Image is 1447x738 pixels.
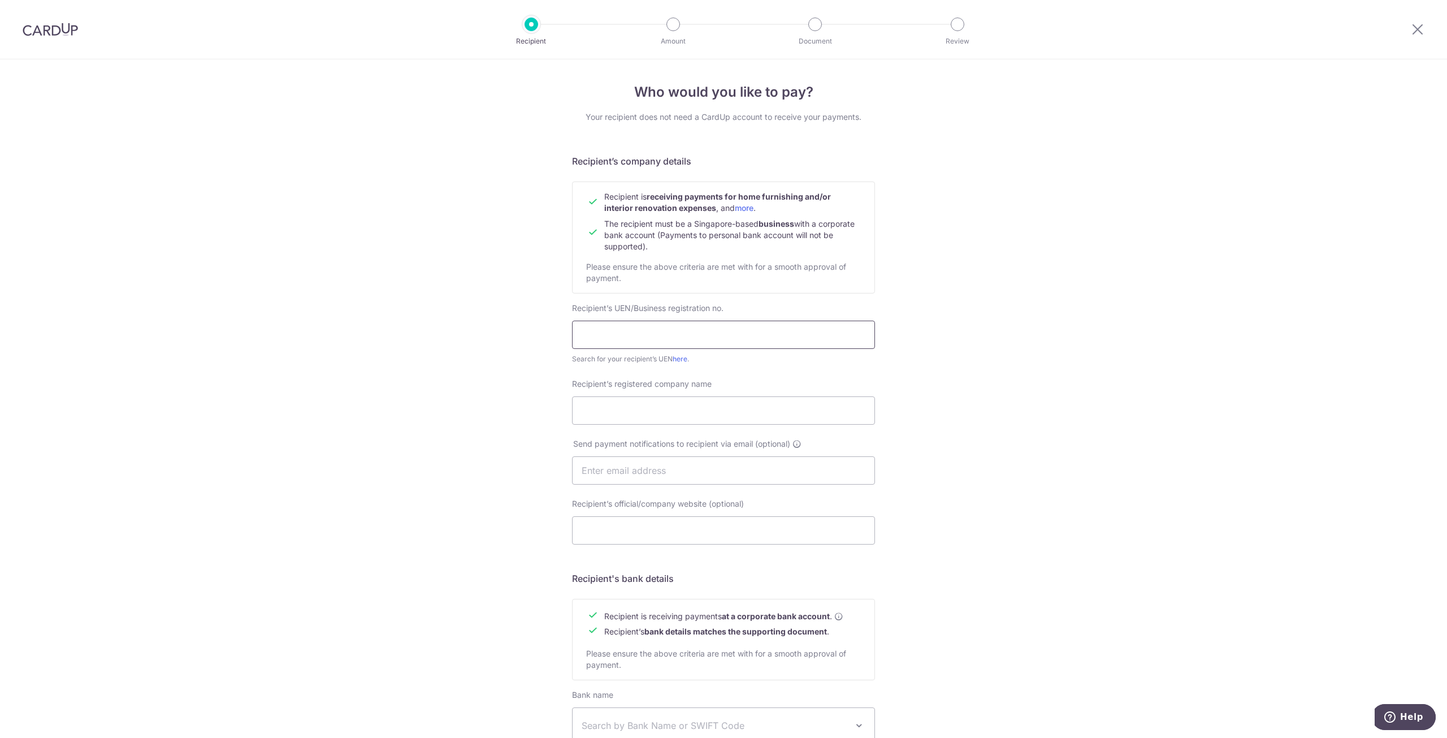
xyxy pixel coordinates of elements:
b: receiving payments for home furnishing and/or interior renovation expenses [604,192,831,213]
span: Recipient’s UEN/Business registration no. [572,303,723,313]
label: Bank name [572,689,613,701]
span: Recipient’s registered company name [572,379,712,389]
div: Your recipient does not need a CardUp account to receive your payments. [572,111,875,123]
span: Recipient is receiving payments . [604,611,843,622]
a: more [735,203,753,213]
span: Help [25,8,49,18]
p: Document [773,36,857,47]
h5: Recipient’s company details [572,154,875,168]
b: bank details matches the supporting document [644,627,827,636]
b: at a corporate bank account [722,611,830,622]
iframe: Opens a widget where you can find more information [1375,704,1436,732]
span: Please ensure the above criteria are met with for a smooth approval of payment. [586,262,846,283]
h4: Who would you like to pay? [572,82,875,102]
span: Recipient’s . [604,627,829,636]
span: Send payment notifications to recipient via email (optional) [573,438,790,450]
span: Please ensure the above criteria are met with for a smooth approval of payment. [586,649,846,670]
label: Recipient’s official/company website (optional) [572,498,744,510]
span: Search by Bank Name or SWIFT Code [582,719,847,732]
p: Amount [631,36,715,47]
span: The recipient must be a Singapore-based with a corporate bank account (Payments to personal bank ... [604,219,855,251]
h5: Recipient's bank details [572,572,875,585]
p: Review [916,36,999,47]
img: CardUp [23,23,78,36]
div: Search for your recipient’s UEN . [572,353,875,365]
b: business [759,219,794,228]
a: here [673,355,687,363]
p: Recipient [489,36,573,47]
span: Recipient is , and . [604,192,831,213]
input: Enter email address [572,456,875,485]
